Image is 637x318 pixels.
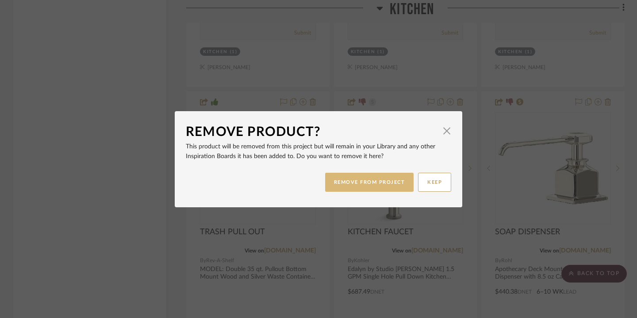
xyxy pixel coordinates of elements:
button: KEEP [418,173,451,192]
button: Close [438,122,456,140]
button: REMOVE FROM PROJECT [325,173,414,192]
dialog-header: Remove Product? [186,122,451,142]
p: This product will be removed from this project but will remain in your Library and any other Insp... [186,142,451,161]
div: Remove Product? [186,122,438,142]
